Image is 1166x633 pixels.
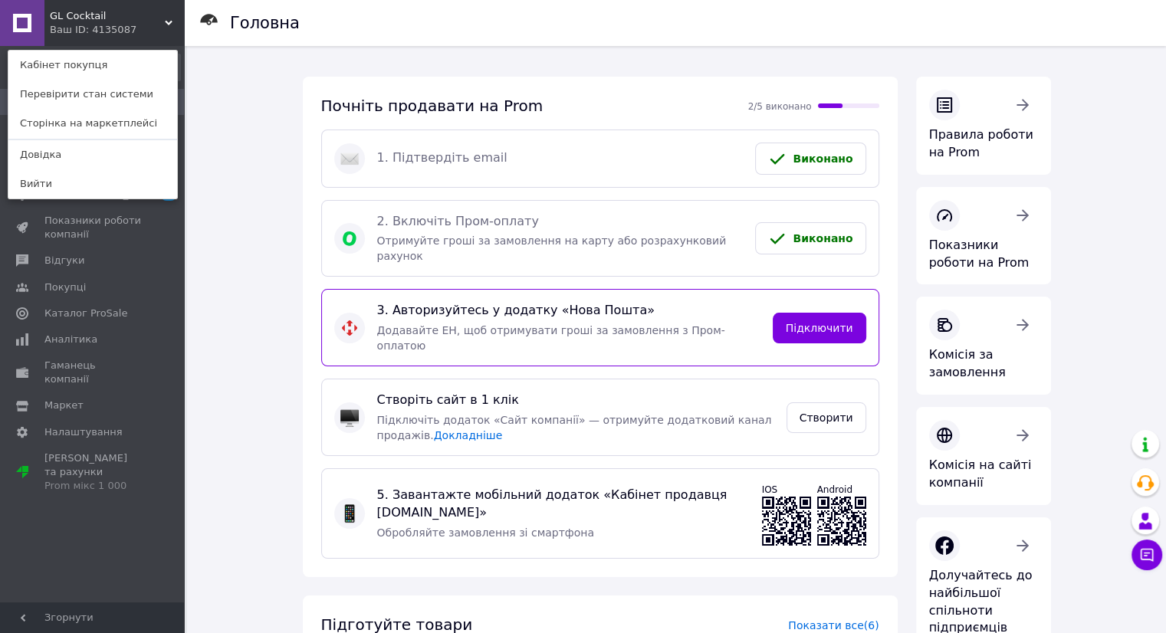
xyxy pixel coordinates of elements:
[377,487,750,522] span: 5. Завантажте мобільний додаток «Кабінет продавця [DOMAIN_NAME]»
[377,213,744,231] span: 2. Включіть Пром-оплату
[8,80,177,109] a: Перевірити стан системи
[773,313,866,343] a: Підключити
[44,398,84,412] span: Маркет
[377,149,744,167] span: 1. Підтвердіть email
[916,407,1051,505] a: Комісія на сайті компанії
[377,526,595,539] span: Обробляйте замовлення зі смартфона
[340,229,359,248] img: avatar image
[929,458,1032,490] span: Комісія на сайті компанії
[929,347,1006,379] span: Комісія за замовлення
[340,149,359,168] img: :email:
[340,408,359,427] img: :desktop_computer:
[929,127,1033,159] span: Правила роботи на Prom
[377,392,774,409] span: Створіть сайт в 1 клік
[793,232,852,244] span: Виконано
[340,504,359,523] img: :iphone:
[230,14,300,32] h1: Головна
[44,254,84,267] span: Відгуки
[377,302,760,320] span: 3. Авторизуйтесь у додатку «Нова Пошта»
[8,109,177,138] a: Сторінка на маркетплейсі
[44,214,142,241] span: Показники роботи компанії
[8,51,177,80] a: Кабінет покупця
[762,484,778,495] span: IOS
[916,77,1051,175] a: Правила роботи на Prom
[44,479,142,493] div: Prom мікс 1 000
[44,307,127,320] span: Каталог ProSale
[916,297,1051,395] a: Комісія за замовлення
[377,235,727,262] span: Отримуйте гроші за замовлення на карту або розрахунковий рахунок
[44,333,97,346] span: Аналітика
[788,619,879,631] a: Показати все (6)
[44,425,123,439] span: Налаштування
[916,187,1051,285] a: Показники роботи на Prom
[50,9,165,23] span: GL Cocktail
[748,101,812,112] span: 2/5 виконано
[44,280,86,294] span: Покупці
[377,324,725,352] span: Додавайте ЕН, щоб отримувати гроші за замовлення з Пром-оплатою
[787,402,866,433] a: Створити
[1132,540,1162,570] button: Чат з покупцем
[50,23,114,37] div: Ваш ID: 4135087
[8,140,177,169] a: Довідка
[377,414,772,441] span: Підключіть додаток «Сайт компанії» — отримуйте додатковий канал продажів.
[929,238,1030,270] span: Показники роботи на Prom
[817,484,852,495] span: Android
[793,153,852,165] span: Виконано
[321,97,544,115] span: Почніть продавати на Prom
[44,451,142,494] span: [PERSON_NAME] та рахунки
[8,169,177,198] a: Вийти
[434,429,503,441] a: Докладніше
[44,359,142,386] span: Гаманець компанії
